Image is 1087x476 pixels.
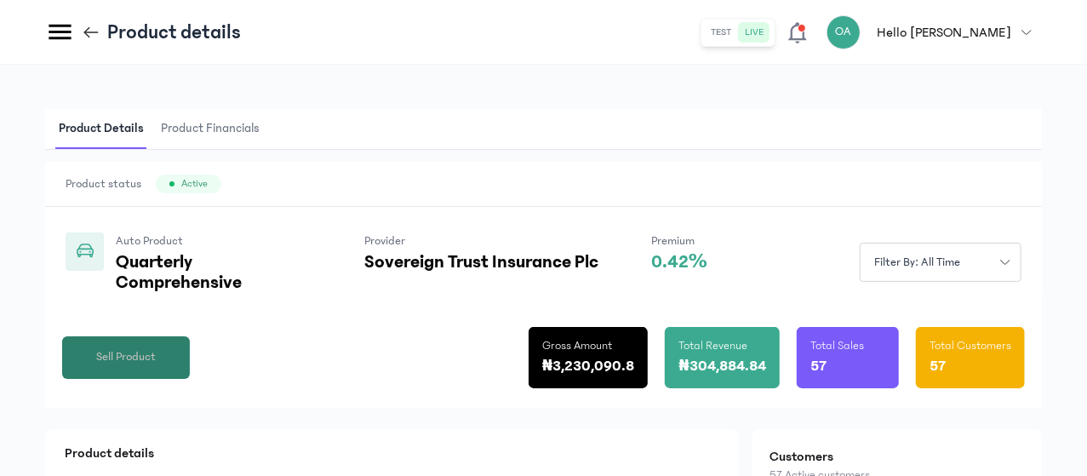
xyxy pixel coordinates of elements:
[678,354,766,378] p: ₦304,884.84
[864,254,971,272] span: Filter by: all time
[542,354,635,378] p: ₦3,230,090.8
[739,22,771,43] button: live
[364,252,598,272] p: Sovereign Trust Insurance Plc
[157,109,273,149] button: Product Financials
[810,354,827,378] p: 57
[827,15,861,49] div: OA
[181,177,208,191] span: Active
[116,252,312,293] p: Quarterly Comprehensive
[116,234,183,248] span: Auto Product
[364,234,405,248] span: Provider
[542,337,612,354] p: Gross Amount
[62,336,190,379] button: Sell Product
[878,22,1011,43] p: Hello [PERSON_NAME]
[96,348,156,366] span: Sell Product
[810,337,864,354] p: Total Sales
[107,19,241,46] p: Product details
[55,109,157,149] button: Product Details
[860,243,1021,282] button: Filter by: all time
[66,175,141,192] span: Product status
[65,443,719,463] p: Product details
[827,15,1042,49] button: OAHello [PERSON_NAME]
[769,446,1025,467] h2: Customers
[651,234,695,248] span: Premium
[55,109,147,149] span: Product Details
[678,337,747,354] p: Total Revenue
[930,337,1011,354] p: Total Customers
[157,109,263,149] span: Product Financials
[651,252,707,272] p: 0.42%
[930,354,946,378] p: 57
[705,22,739,43] button: test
